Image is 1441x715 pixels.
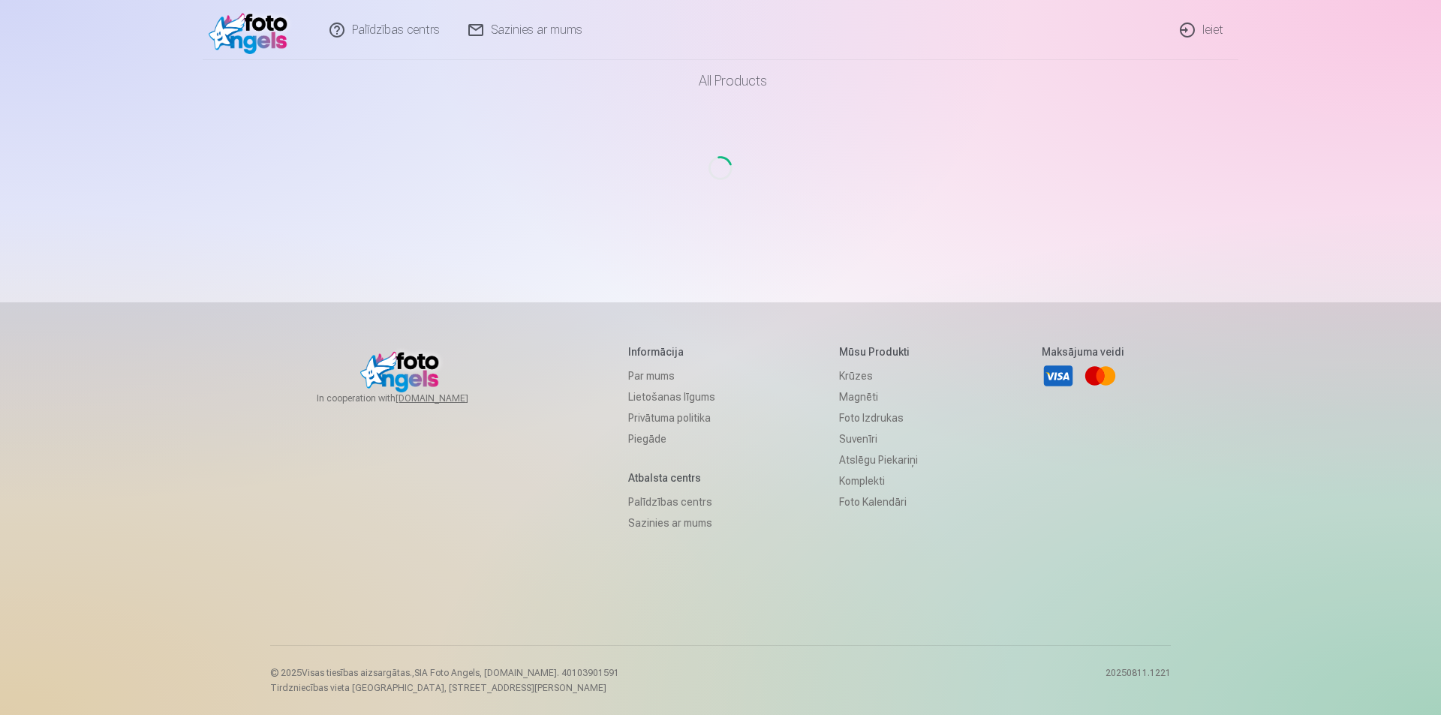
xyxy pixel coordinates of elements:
img: /fa1 [209,6,295,54]
p: Tirdzniecības vieta [GEOGRAPHIC_DATA], [STREET_ADDRESS][PERSON_NAME] [270,682,619,694]
a: Piegāde [628,428,715,449]
h5: Informācija [628,344,715,359]
span: In cooperation with [317,392,504,404]
a: Atslēgu piekariņi [839,449,918,470]
a: Visa [1042,359,1075,392]
a: Suvenīri [839,428,918,449]
a: Magnēti [839,386,918,407]
a: [DOMAIN_NAME] [396,392,504,404]
h5: Maksājuma veidi [1042,344,1124,359]
span: SIA Foto Angels, [DOMAIN_NAME]. 40103901591 [414,668,619,678]
a: Komplekti [839,470,918,491]
h5: Atbalsta centrs [628,470,715,485]
a: Foto kalendāri [839,491,918,512]
a: Palīdzības centrs [628,491,715,512]
a: Mastercard [1084,359,1117,392]
a: Krūzes [839,365,918,386]
a: Privātuma politika [628,407,715,428]
a: Par mums [628,365,715,386]
a: Foto izdrukas [839,407,918,428]
h5: Mūsu produkti [839,344,918,359]
a: All products [657,60,785,102]
a: Lietošanas līgums [628,386,715,407]
a: Sazinies ar mums [628,512,715,533]
p: 20250811.1221 [1106,667,1171,694]
p: © 2025 Visas tiesības aizsargātas. , [270,667,619,679]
